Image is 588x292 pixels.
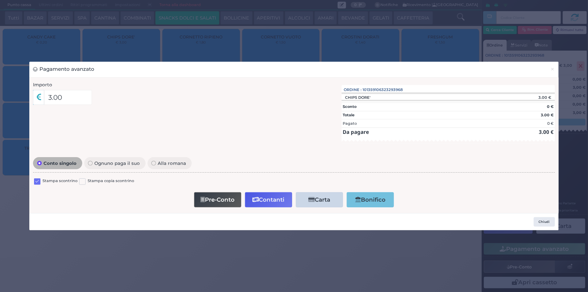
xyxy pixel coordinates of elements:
[501,95,555,100] div: 3.00 €
[551,65,555,73] span: ×
[33,81,52,88] label: Importo
[194,192,241,207] button: Pre-Conto
[547,62,558,77] button: Chiudi
[44,90,92,105] input: Es. 30.99
[343,121,357,126] div: Pagato
[42,161,79,166] span: Conto singolo
[343,128,369,135] strong: Da pagare
[93,161,142,166] span: Ognuno paga il suo
[344,87,362,93] span: Ordine :
[541,113,554,117] strong: 3.00 €
[245,192,292,207] button: Contanti
[363,87,403,93] span: 101359106323293968
[547,104,554,109] strong: 0 €
[88,178,134,184] label: Stampa copia scontrino
[539,128,554,135] strong: 3.00 €
[343,104,357,109] strong: Sconto
[347,192,394,207] button: Bonifico
[534,217,555,227] button: Chiudi
[343,113,354,117] strong: Totale
[296,192,343,207] button: Carta
[547,121,554,126] div: 0 €
[42,178,78,184] label: Stampa scontrino
[156,161,188,166] span: Alla romana
[342,95,374,100] div: CHIPS DORE'
[33,65,94,73] h3: Pagamento avanzato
